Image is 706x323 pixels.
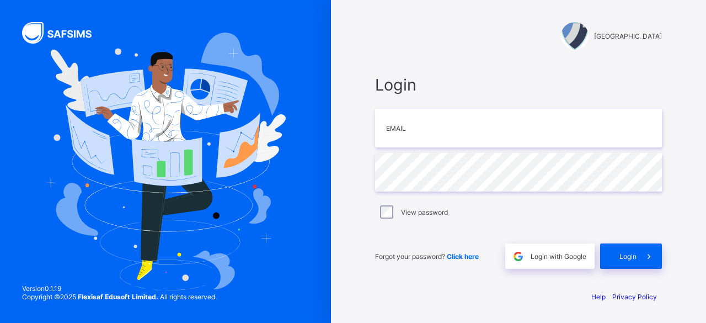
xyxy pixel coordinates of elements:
a: Click here [447,252,479,261]
a: Help [591,293,606,301]
span: Login [375,75,662,94]
img: google.396cfc9801f0270233282035f929180a.svg [512,250,525,263]
span: Version 0.1.19 [22,284,217,293]
span: Login with Google [531,252,586,261]
label: View password [401,208,448,216]
strong: Flexisaf Edusoft Limited. [78,293,158,301]
span: Copyright © 2025 All rights reserved. [22,293,217,301]
img: Hero Image [45,33,285,291]
a: Privacy Policy [612,293,657,301]
span: [GEOGRAPHIC_DATA] [594,32,662,40]
span: Forgot your password? [375,252,479,261]
span: Login [619,252,637,261]
img: SAFSIMS Logo [22,22,105,44]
